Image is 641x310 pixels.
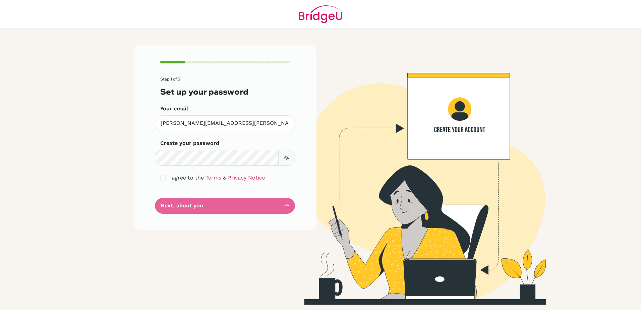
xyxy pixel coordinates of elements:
[206,174,221,181] a: Terms
[225,45,607,305] img: Create your account
[160,76,180,82] span: Step 1 of 5
[168,174,204,181] span: I agree to the
[228,174,265,181] a: Privacy Notice
[160,87,290,97] h3: Set up your password
[155,115,295,131] input: Insert your email*
[160,139,219,147] label: Create your password
[223,174,226,181] span: &
[160,105,188,113] label: Your email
